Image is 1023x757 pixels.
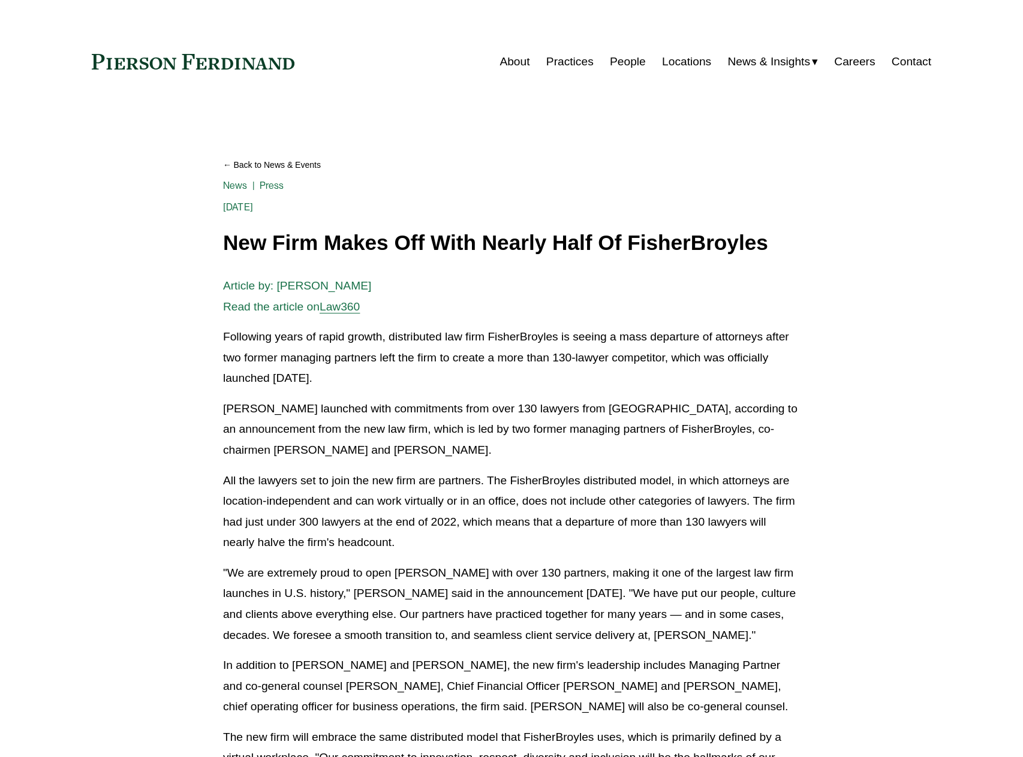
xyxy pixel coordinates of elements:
[223,155,800,176] a: Back to News & Events
[223,655,800,717] p: In addition to [PERSON_NAME] and [PERSON_NAME], the new firm's leadership includes Managing Partn...
[662,50,711,73] a: Locations
[892,50,931,73] a: Contact
[223,231,800,255] h1: New Firm Makes Off With Nearly Half Of FisherBroyles
[223,471,800,553] p: All the lawyers set to join the new firm are partners. The FisherBroyles distributed model, in wh...
[500,50,529,73] a: About
[610,50,646,73] a: People
[320,300,360,313] a: Law360
[546,50,594,73] a: Practices
[223,399,800,461] p: [PERSON_NAME] launched with commitments from over 130 lawyers from [GEOGRAPHIC_DATA], according t...
[223,279,371,313] span: Article by: [PERSON_NAME] Read the article on
[223,180,248,191] a: News
[223,327,800,389] p: Following years of rapid growth, distributed law firm FisherBroyles is seeing a mass departure of...
[834,50,875,73] a: Careers
[727,50,818,73] a: folder dropdown
[223,563,800,646] p: "We are extremely proud to open [PERSON_NAME] with over 130 partners, making it one of the larges...
[727,52,810,73] span: News & Insights
[223,201,253,213] span: [DATE]
[260,180,284,191] a: Press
